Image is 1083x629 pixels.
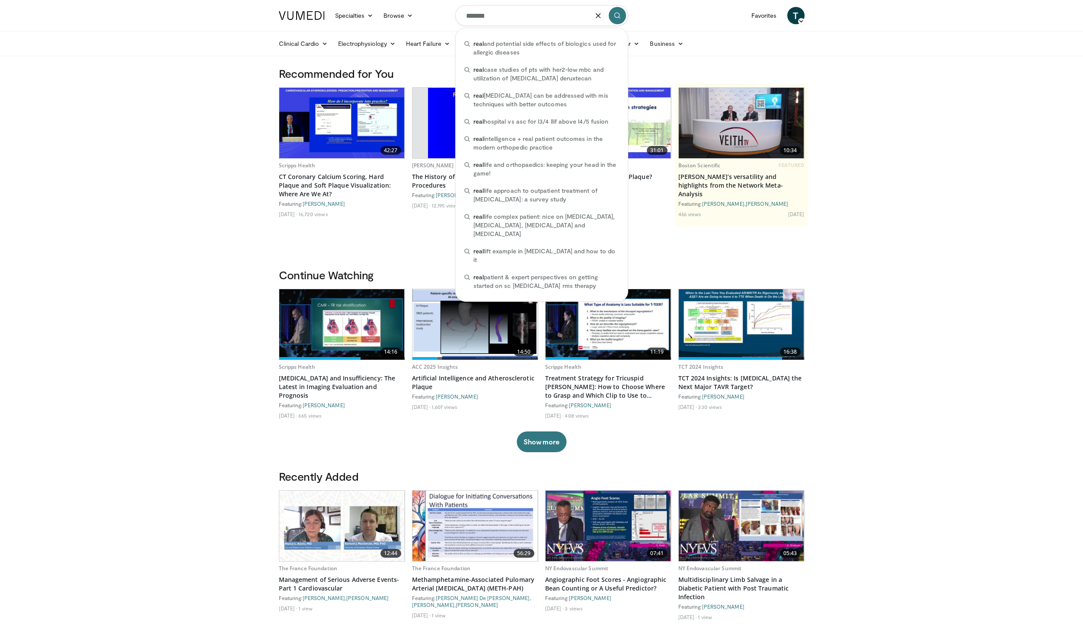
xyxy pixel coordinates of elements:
img: e9a6e8c3-fb37-45d5-ba2f-89dfc29051d3.620x360_q85_upscale.jpg [412,289,538,360]
span: real [473,66,484,73]
span: 14:50 [514,348,534,356]
a: TCT 2024 Insights [678,363,724,370]
a: Specialties [330,7,379,24]
a: The History of Invasive Cardiac Procedures [412,172,538,190]
span: FEATURED [779,162,804,168]
span: hospital vs asc for l3/4 llif above l4/5 fusion [473,117,609,126]
a: [PERSON_NAME] [702,393,744,399]
span: real [473,187,484,194]
a: Scripps Health [279,363,316,370]
a: Artificial Intelligence and Atherosclerotic Plaque [412,374,538,391]
a: [PERSON_NAME] [346,595,389,601]
a: Business [645,35,689,52]
a: Management of Serious Adverse Events- Part 1 Cardiovascular [279,575,405,593]
span: 16:38 [780,348,801,356]
li: [DATE] [545,605,564,612]
a: Treatment Strategy for Tricuspid [PERSON_NAME]: How to Choose Where to Grasp and Which Clip to Us... [545,374,671,400]
div: Featuring: , , [412,594,538,608]
a: Clinical Cardio [274,35,333,52]
li: 12,195 views [431,202,460,209]
a: 05:43 [679,491,804,561]
a: 11:19 [546,289,671,360]
span: real [473,40,484,47]
a: 42:27 [279,88,405,158]
li: 1,607 views [431,403,457,410]
span: life approach to outpatient treatment of [MEDICAL_DATA]: a survey study [473,186,619,204]
h3: Recently Added [279,469,805,483]
a: CT Coronary Calcium Scoring, Hard Plaque and Soft Plaque Visualization: Where Are We At? [279,172,405,198]
a: Browse [378,7,418,24]
span: patient & expert perspectives on getting started on sc [MEDICAL_DATA] rms therapy [473,273,619,290]
img: 4ea3ec1a-320e-4f01-b4eb-a8bc26375e8f.620x360_q85_upscale.jpg [279,88,405,158]
h3: Continue Watching [279,268,805,282]
a: 14:16 [279,289,405,360]
span: 14:16 [380,348,401,356]
span: real [473,213,484,220]
a: [PERSON_NAME] [746,201,788,207]
span: real [473,161,484,168]
li: [DATE] [279,605,297,612]
h3: Recommended for You [279,67,805,80]
img: 873dbbce-3060-4a53-9bb7-1c3b1ea2acf1.620x360_q85_upscale.jpg [679,88,804,158]
div: Featuring: [545,402,671,409]
img: a9c9c892-6047-43b2-99ef-dda026a14e5f.620x360_q85_upscale.jpg [428,88,522,158]
span: case studies of pts with her2-low mbc and utilization of [MEDICAL_DATA] deruxtecan [473,65,619,83]
li: 466 views [678,211,702,217]
li: 330 views [698,403,722,410]
a: Methamphetamine-Associated Pulomary Arterial [MEDICAL_DATA] (METH-PAH) [412,575,538,593]
span: [MEDICAL_DATA] can be addressed with mis techniques with better outcomes [473,91,619,109]
div: Featuring: , [678,200,805,207]
a: [MEDICAL_DATA] and Insufficiency: The Latest in Imaging Evaluation and Prognosis [279,374,405,400]
a: The France Foundation [412,565,471,572]
a: [PERSON_NAME] [303,402,345,408]
a: Electrophysiology [333,35,401,52]
li: [DATE] [412,202,431,209]
a: TCT 2024 Insights: Is [MEDICAL_DATA] the Next Major TAVR Target? [678,374,805,391]
div: Featuring: [678,603,805,610]
a: NY Endovascular Summit [678,565,742,572]
li: [DATE] [545,412,564,419]
img: af8f4250-e667-420e-85bb-a99ec71647f9.620x360_q85_upscale.jpg [679,491,804,561]
a: 07:41 [546,491,671,561]
img: 2a8e3f39-ec71-405a-892e-c7039430bcfc.620x360_q85_upscale.jpg [546,491,671,561]
span: real [473,92,484,99]
li: 16,720 views [298,211,328,217]
a: 53:04 [412,88,538,158]
li: 1 view [431,612,446,619]
a: [PERSON_NAME] [412,602,454,608]
a: T [787,7,805,24]
span: intelligence + real patient outcomes in the modern orthopedic practice [473,134,619,152]
a: [PERSON_NAME] [303,201,345,207]
div: Featuring: [545,594,671,601]
span: life complex patient: nice on [MEDICAL_DATA], [MEDICAL_DATA], [MEDICAL_DATA] and [MEDICAL_DATA] [473,212,619,238]
li: 665 views [298,412,322,419]
span: real [473,118,484,125]
span: real [473,135,484,142]
a: [PERSON_NAME] [702,603,744,610]
img: e6526624-afbf-4e01-b191-253431dd5d24.620x360_q85_upscale.jpg [412,491,538,561]
li: 3 views [565,605,583,612]
a: [PERSON_NAME]’s versatility and highlights from the Network Meta-Analysis [678,172,805,198]
a: [PERSON_NAME] [436,393,478,399]
a: 10:34 [679,88,804,158]
span: 07:41 [647,549,668,558]
li: [DATE] [678,403,697,410]
li: [DATE] [412,612,431,619]
a: [PERSON_NAME] [303,595,345,601]
a: Scripps Health [279,162,316,169]
span: life and orthopaedics: keeping your head in the game! [473,160,619,178]
a: Multidisciplinary Limb Salvage in a Diabetic Patient with Post Traumatic Infection [678,575,805,601]
li: [DATE] [412,403,431,410]
li: 1 view [698,613,712,620]
a: [PERSON_NAME] [702,201,744,207]
div: Featuring: [412,393,538,400]
span: 56:29 [514,549,534,558]
span: 05:43 [780,549,801,558]
a: [PERSON_NAME] [436,192,478,198]
div: Featuring: [279,402,405,409]
li: [DATE] [788,211,805,217]
span: 10:34 [780,146,801,155]
a: Angiographic Foot Scores - Angiographic Bean Counting or A Useful Predictor? [545,575,671,593]
img: 792f0c9e-e04d-4448-88ed-8f44cee21dd1.620x360_q85_upscale.jpg [546,289,671,360]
